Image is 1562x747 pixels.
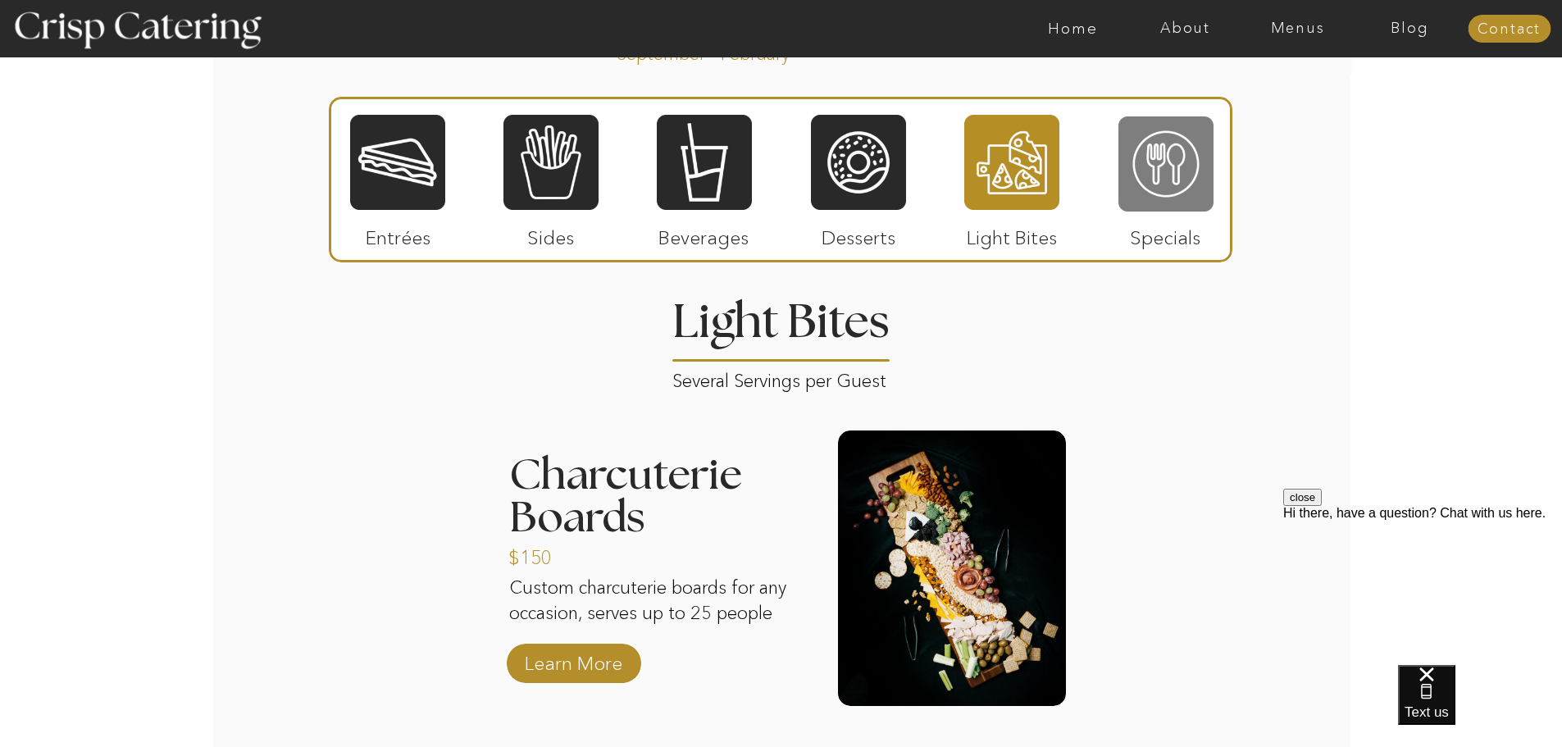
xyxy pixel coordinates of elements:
[1017,20,1129,37] a: Home
[1468,21,1551,38] a: Contact
[1283,489,1562,686] iframe: podium webchat widget prompt
[667,299,896,331] h2: Light Bites
[804,210,913,257] p: Desserts
[1129,20,1241,37] a: About
[958,210,1067,257] p: Light Bites
[344,210,453,257] p: Entrées
[1354,20,1466,37] a: Blog
[1241,20,1354,37] a: Menus
[509,576,790,647] p: Custom charcuterie boards for any occasion, serves up to 25 people
[1398,665,1562,747] iframe: podium webchat widget bubble
[1111,210,1220,257] p: Specials
[519,635,628,683] a: Learn More
[649,210,758,257] p: Beverages
[508,530,617,577] a: $150
[509,454,811,540] h3: Charcuterie Boards
[617,42,842,61] p: September - February
[496,210,605,257] p: Sides
[672,365,891,384] p: Several Servings per Guest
